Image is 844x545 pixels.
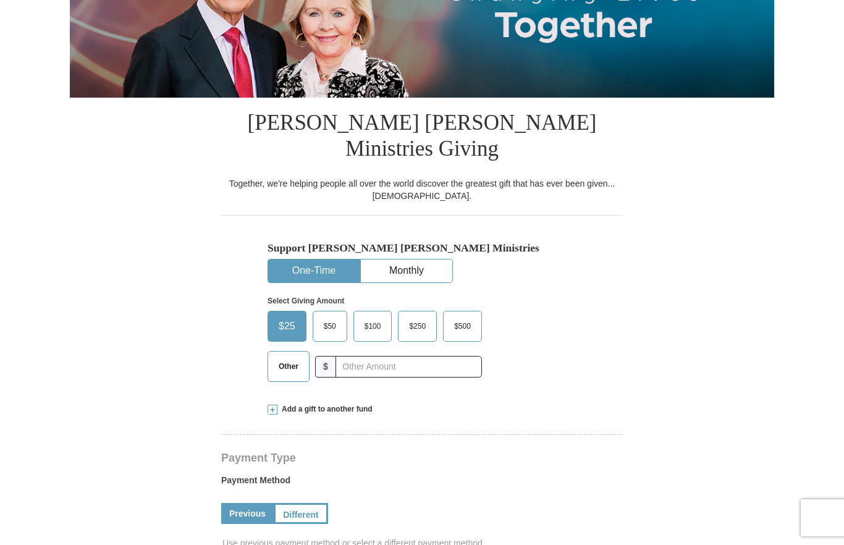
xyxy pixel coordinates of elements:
span: $ [315,356,336,378]
h1: [PERSON_NAME] [PERSON_NAME] Ministries Giving [221,98,623,177]
a: Previous [221,503,274,524]
span: $25 [272,317,302,336]
span: $500 [448,317,477,336]
span: $100 [358,317,387,336]
button: Monthly [361,260,452,282]
span: Other [272,357,305,376]
div: Together, we're helping people all over the world discover the greatest gift that has ever been g... [221,177,623,202]
strong: Select Giving Amount [268,297,344,305]
button: One-Time [268,260,360,282]
a: Different [274,503,328,524]
span: $50 [318,317,342,336]
h4: Payment Type [221,453,623,463]
span: $250 [403,317,432,336]
span: Add a gift to another fund [277,404,373,415]
input: Other Amount [335,356,482,378]
label: Payment Method [221,474,623,492]
h5: Support [PERSON_NAME] [PERSON_NAME] Ministries [268,242,576,255]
